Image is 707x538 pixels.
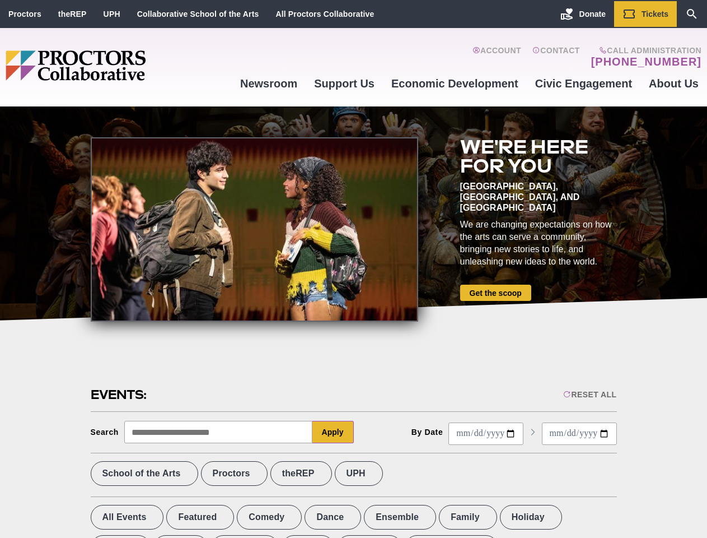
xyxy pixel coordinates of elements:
a: Economic Development [383,68,527,99]
label: Dance [305,505,361,530]
h2: We're here for you [460,137,617,175]
a: Contact [532,46,580,68]
a: Civic Engagement [527,68,640,99]
button: Apply [312,421,354,443]
label: theREP [270,461,332,486]
label: Family [439,505,497,530]
a: Tickets [614,1,677,27]
a: Search [677,1,707,27]
div: By Date [411,428,443,437]
a: Collaborative School of the Arts [137,10,259,18]
img: Proctors logo [6,50,232,81]
label: School of the Arts [91,461,198,486]
a: Proctors [8,10,41,18]
label: Comedy [237,505,302,530]
label: UPH [335,461,383,486]
a: Get the scoop [460,285,531,301]
a: [PHONE_NUMBER] [591,55,701,68]
span: Tickets [642,10,668,18]
a: UPH [104,10,120,18]
div: Reset All [563,390,616,399]
a: About Us [640,68,707,99]
div: We are changing expectations on how the arts can serve a community, bringing new stories to life,... [460,219,617,268]
div: [GEOGRAPHIC_DATA], [GEOGRAPHIC_DATA], and [GEOGRAPHIC_DATA] [460,181,617,213]
a: theREP [58,10,87,18]
label: Holiday [500,505,562,530]
h2: Events: [91,386,148,403]
label: Proctors [201,461,268,486]
label: Ensemble [364,505,436,530]
a: Newsroom [232,68,306,99]
label: Featured [166,505,234,530]
div: Search [91,428,119,437]
a: Donate [552,1,614,27]
a: Support Us [306,68,383,99]
span: Call Administration [588,46,701,55]
span: Donate [579,10,606,18]
a: Account [472,46,521,68]
label: All Events [91,505,164,530]
a: All Proctors Collaborative [275,10,374,18]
